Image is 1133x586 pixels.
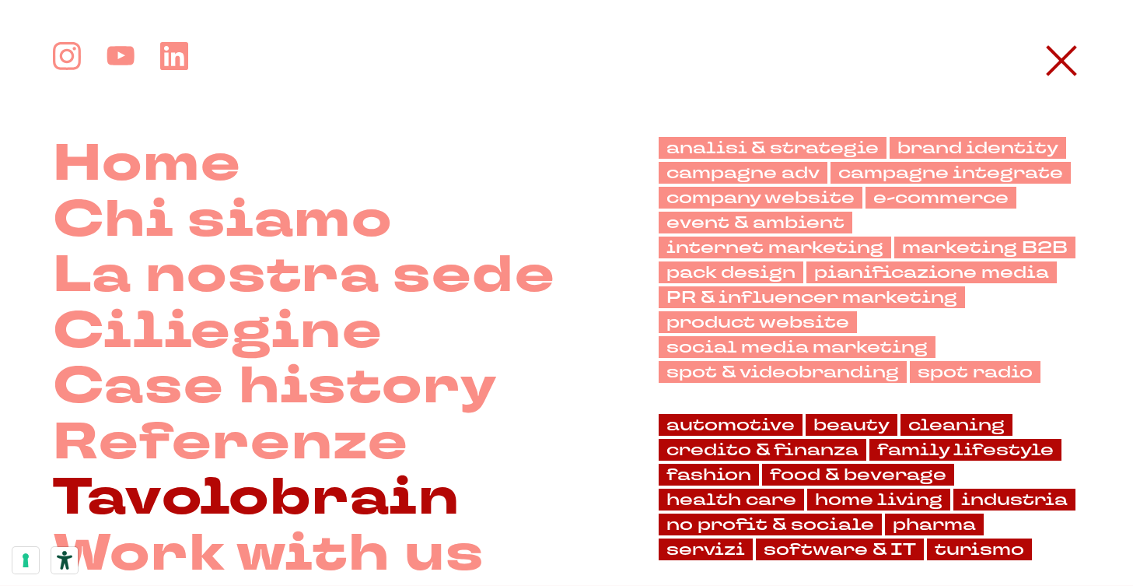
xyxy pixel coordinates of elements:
a: credito & finanza [659,439,866,461]
a: food & beverage [762,464,954,486]
a: automotive [659,414,803,436]
a: turismo [927,539,1032,560]
button: Strumenti di accessibilità [51,547,78,574]
a: event & ambient [659,212,852,233]
a: internet marketing [659,237,891,258]
a: La nostra sede [53,248,556,304]
a: Referenze [53,416,409,472]
a: Home [53,137,242,193]
a: pharma [885,514,984,535]
a: beauty [806,414,897,436]
a: e-commerce [865,187,1016,209]
a: industria [953,489,1075,511]
a: marketing B2B [894,237,1075,258]
a: Work with us [53,527,484,583]
a: fashion [659,464,759,486]
a: family lifestyle [869,439,1061,461]
a: spot radio [910,361,1040,383]
a: Tavolobrain [53,471,460,527]
a: no profit & sociale [659,514,882,535]
a: campagne adv [659,162,827,184]
button: Le tue preferenze relative al consenso per le tecnologie di tracciamento [12,547,39,574]
a: company website [659,187,862,209]
a: cleaning [900,414,1012,436]
a: PR & influencer marketing [659,286,965,308]
a: Case history [53,360,498,416]
a: spot & videobranding [659,361,907,383]
a: Chi siamo [53,193,393,249]
a: social media marketing [659,336,935,358]
a: brand identity [890,137,1066,159]
a: health care [659,489,804,511]
a: pack design [659,261,803,283]
a: home living [807,489,950,511]
a: pianificazione media [806,261,1057,283]
a: servizi [659,539,753,560]
a: product website [659,311,857,333]
a: campagne integrate [831,162,1071,184]
a: software & IT [756,539,924,560]
a: Ciliegine [53,304,383,360]
a: analisi & strategie [659,137,886,159]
